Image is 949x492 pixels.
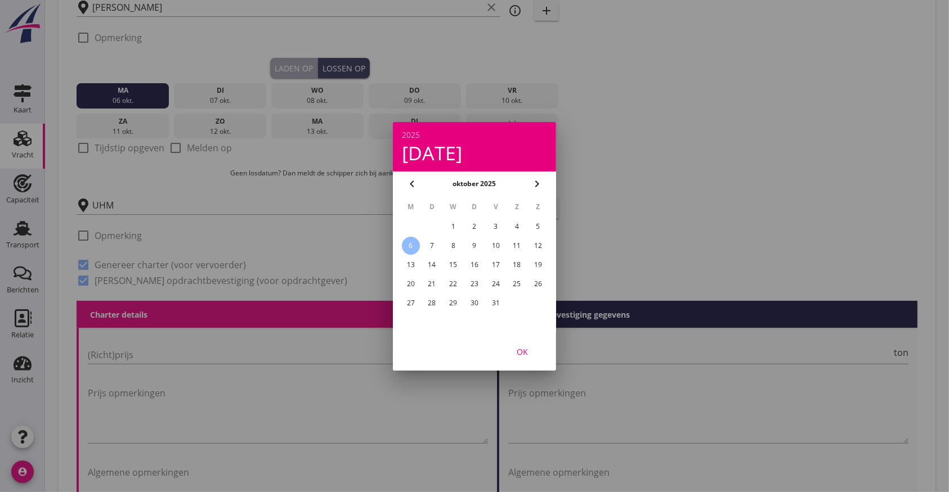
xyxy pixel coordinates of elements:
[486,197,506,216] th: V
[450,175,500,192] button: oktober 2025
[487,256,505,274] button: 17
[487,275,505,293] button: 24
[443,197,463,216] th: W
[402,294,420,312] button: 27
[465,275,484,293] button: 23
[422,197,442,216] th: D
[423,294,441,312] button: 28
[423,256,441,274] button: 14
[487,218,505,236] button: 3
[529,237,547,255] button: 12
[465,294,484,312] button: 30
[528,197,548,216] th: Z
[529,218,547,236] button: 5
[508,237,526,255] button: 11
[530,177,544,191] i: chevron_right
[444,256,462,274] button: 15
[508,256,526,274] button: 18
[487,237,505,255] button: 10
[507,197,527,216] th: Z
[465,237,484,255] button: 9
[508,218,526,236] button: 4
[529,275,547,293] button: 26
[401,197,421,216] th: M
[529,256,547,274] button: 19
[487,294,505,312] button: 31
[402,143,547,163] div: [DATE]
[444,218,462,236] button: 1
[507,345,538,357] div: OK
[402,256,420,274] button: 13
[465,218,484,236] button: 2
[498,341,547,362] button: OK
[444,275,462,293] button: 22
[444,294,462,312] button: 29
[405,177,419,191] i: chevron_left
[464,197,485,216] th: D
[508,275,526,293] button: 25
[402,275,420,293] button: 20
[402,237,420,255] button: 6
[402,131,547,139] div: 2025
[444,237,462,255] button: 8
[423,275,441,293] button: 21
[465,256,484,274] button: 16
[423,237,441,255] button: 7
